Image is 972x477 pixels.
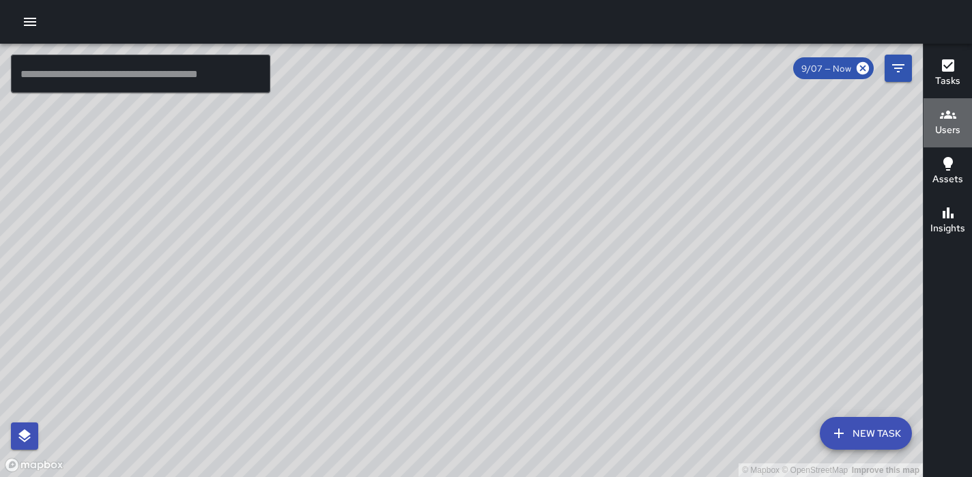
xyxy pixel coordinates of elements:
span: 9/07 — Now [793,63,859,74]
button: Insights [924,197,972,246]
button: New Task [820,417,912,450]
h6: Tasks [935,74,960,89]
button: Assets [924,147,972,197]
button: Users [924,98,972,147]
div: 9/07 — Now [793,57,874,79]
button: Filters [885,55,912,82]
h6: Users [935,123,960,138]
button: Tasks [924,49,972,98]
h6: Assets [932,172,963,187]
h6: Insights [930,221,965,236]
